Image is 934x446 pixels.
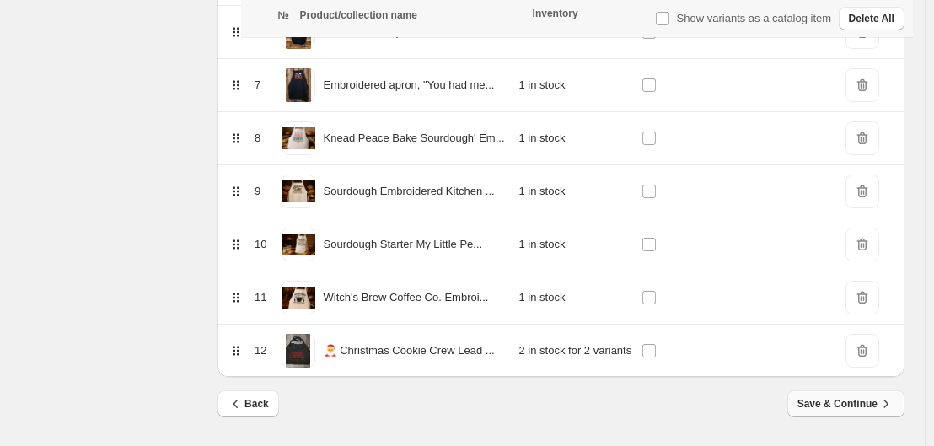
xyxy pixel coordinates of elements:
span: Product/collection name [300,9,417,21]
p: Knead Peace Bake Sourdough' Em... [324,130,505,147]
td: 1 in stock [514,59,637,112]
span: 7 [255,78,260,91]
p: 🎅 Christmas Cookie Crew Lead ... [324,342,495,359]
span: № [278,9,289,21]
button: Back [217,390,279,417]
td: 1 in stock [514,112,637,165]
p: Witch's Brew Coffee Co. Embroi... [324,289,489,306]
span: Back [228,395,269,412]
td: 2 in stock for 2 variants [514,325,637,378]
span: 9 [255,185,260,197]
span: Save & Continue [797,395,894,412]
span: Show variants as a catalog item [677,12,832,24]
span: Delete All [849,12,894,25]
span: 11 [255,291,266,304]
p: Embroidered apron, "You had me... [324,77,495,94]
div: Inventory [533,7,645,20]
button: Delete All [839,7,904,30]
p: Sourdough Embroidered Kitchen ... [324,183,495,200]
td: 1 in stock [514,165,637,218]
span: 8 [255,132,260,144]
td: 1 in stock [514,218,637,271]
span: 10 [255,238,266,250]
td: 1 in stock [514,271,637,325]
span: 12 [255,344,266,357]
button: Save & Continue [787,390,904,417]
p: Sourdough Starter My Little Pe... [324,236,483,253]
